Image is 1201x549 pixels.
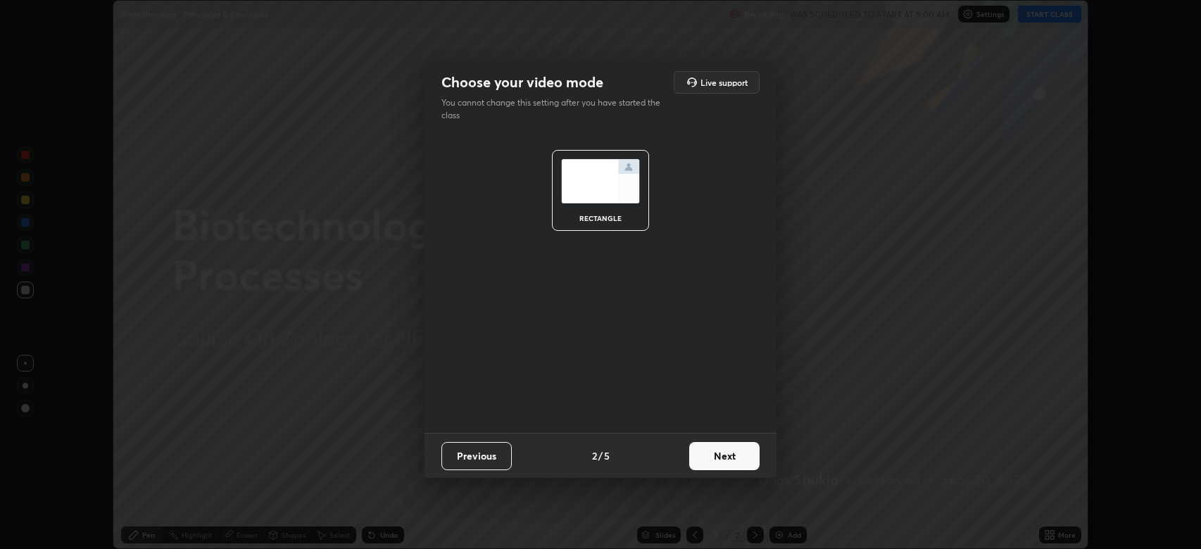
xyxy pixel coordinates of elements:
[561,159,640,203] img: normalScreenIcon.ae25ed63.svg
[592,448,597,463] h4: 2
[604,448,610,463] h4: 5
[441,96,669,122] p: You cannot change this setting after you have started the class
[441,442,512,470] button: Previous
[689,442,760,470] button: Next
[441,73,603,91] h2: Choose your video mode
[700,78,748,87] h5: Live support
[598,448,603,463] h4: /
[572,215,629,222] div: rectangle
